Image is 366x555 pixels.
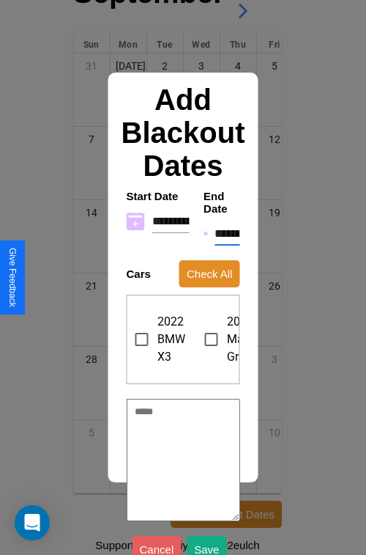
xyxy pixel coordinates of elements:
h4: Start Date [127,190,190,202]
span: 2022 BMW X3 [157,313,185,366]
h4: End Date [203,190,239,215]
h4: Cars [127,268,151,280]
div: Open Intercom Messenger [15,505,50,540]
div: Give Feedback [7,248,18,307]
span: 2022 Maserati Grancabrio [227,313,285,366]
button: Check All [179,260,240,287]
h2: Add Blackout Dates [119,84,247,183]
